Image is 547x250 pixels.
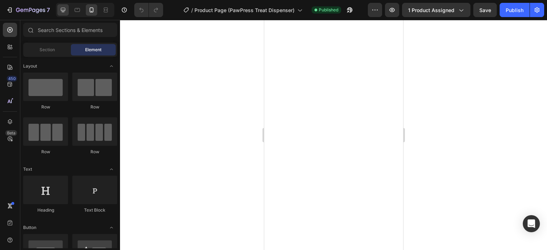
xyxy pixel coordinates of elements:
[473,3,497,17] button: Save
[85,47,101,53] span: Element
[479,7,491,13] span: Save
[23,224,36,231] span: Button
[72,149,117,155] div: Row
[506,6,523,14] div: Publish
[106,164,117,175] span: Toggle open
[7,76,17,81] div: 450
[3,3,53,17] button: 7
[23,166,32,172] span: Text
[40,47,55,53] span: Section
[106,60,117,72] span: Toggle open
[5,130,17,136] div: Beta
[23,207,68,213] div: Heading
[500,3,530,17] button: Publish
[194,6,295,14] span: Product Page (PawPress Treat Dispenser)
[319,7,338,13] span: Published
[72,207,117,213] div: Text Block
[408,6,454,14] span: 1 product assigned
[23,104,68,110] div: Row
[23,23,117,37] input: Search Sections & Elements
[402,3,470,17] button: 1 product assigned
[264,20,403,250] iframe: Design area
[72,104,117,110] div: Row
[523,215,540,232] div: Open Intercom Messenger
[47,6,50,14] p: 7
[23,149,68,155] div: Row
[106,222,117,233] span: Toggle open
[134,3,163,17] div: Undo/Redo
[191,6,193,14] span: /
[23,63,37,69] span: Layout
